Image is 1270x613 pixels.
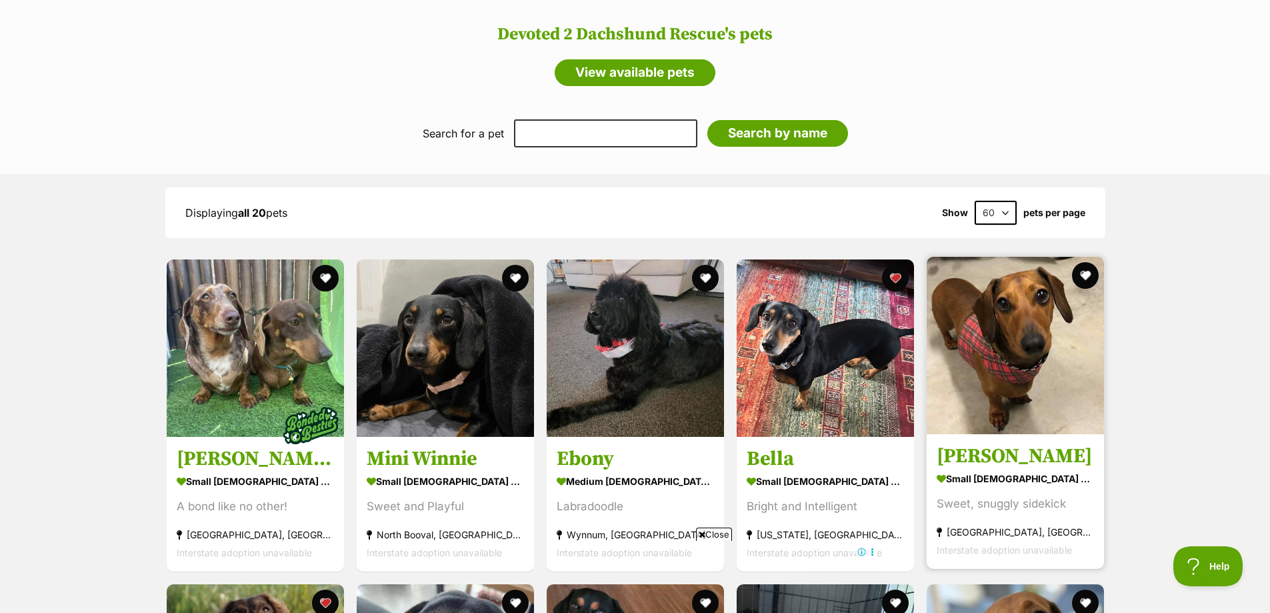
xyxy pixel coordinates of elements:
[367,446,524,472] h3: Mini Winnie
[367,526,524,544] div: North Booval, [GEOGRAPHIC_DATA]
[737,436,914,572] a: Bella small [DEMOGRAPHIC_DATA] Dog Bright and Intelligent [US_STATE], [GEOGRAPHIC_DATA] Interstat...
[277,392,344,459] img: bonded besties
[177,498,334,516] div: A bond like no other!
[747,472,904,491] div: small [DEMOGRAPHIC_DATA] Dog
[692,265,719,291] button: favourite
[238,206,266,219] strong: all 20
[177,472,334,491] div: small [DEMOGRAPHIC_DATA] Dog
[707,120,848,147] input: Search by name
[177,526,334,544] div: [GEOGRAPHIC_DATA], [GEOGRAPHIC_DATA]
[747,498,904,516] div: Bright and Intelligent
[177,446,334,472] h3: [PERSON_NAME] and [PERSON_NAME]
[747,547,882,558] span: Interstate adoption unavailable
[882,265,909,291] button: favourite
[1023,207,1085,218] label: pets per page
[747,526,904,544] div: [US_STATE], [GEOGRAPHIC_DATA]
[555,59,715,86] a: View available pets
[927,434,1104,569] a: [PERSON_NAME] small [DEMOGRAPHIC_DATA] Dog Sweet, snuggly sidekick [GEOGRAPHIC_DATA], [GEOGRAPHIC...
[13,25,1257,45] h2: Devoted 2 Dachshund Rescue's pets
[502,265,529,291] button: favourite
[942,207,968,218] span: Show
[747,446,904,472] h3: Bella
[937,444,1094,469] h3: [PERSON_NAME]
[312,265,339,291] button: favourite
[547,259,724,437] img: Ebony
[557,526,714,544] div: Wynnum, [GEOGRAPHIC_DATA]
[367,498,524,516] div: Sweet and Playful
[937,469,1094,488] div: small [DEMOGRAPHIC_DATA] Dog
[185,206,287,219] span: Displaying pets
[557,498,714,516] div: Labradoodle
[547,436,724,572] a: Ebony medium [DEMOGRAPHIC_DATA] Dog Labradoodle Wynnum, [GEOGRAPHIC_DATA] Interstate adoption una...
[367,472,524,491] div: small [DEMOGRAPHIC_DATA] Dog
[557,472,714,491] div: medium [DEMOGRAPHIC_DATA] Dog
[177,547,312,558] span: Interstate adoption unavailable
[557,446,714,472] h3: Ebony
[1173,546,1243,586] iframe: Help Scout Beacon - Open
[167,259,344,437] img: Marley and Truffles
[737,259,914,437] img: Bella
[1072,262,1099,289] button: favourite
[167,436,344,572] a: [PERSON_NAME] and [PERSON_NAME] small [DEMOGRAPHIC_DATA] Dog A bond like no other! [GEOGRAPHIC_DA...
[423,127,504,139] label: Search for a pet
[393,546,878,606] iframe: Advertisement
[696,528,732,541] span: Close
[927,257,1104,434] img: Minnie
[937,523,1094,541] div: [GEOGRAPHIC_DATA], [GEOGRAPHIC_DATA]
[357,436,534,572] a: Mini Winnie small [DEMOGRAPHIC_DATA] Dog Sweet and Playful North Booval, [GEOGRAPHIC_DATA] Inters...
[367,547,502,558] span: Interstate adoption unavailable
[357,259,534,437] img: Mini Winnie
[937,544,1072,556] span: Interstate adoption unavailable
[937,495,1094,513] div: Sweet, snuggly sidekick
